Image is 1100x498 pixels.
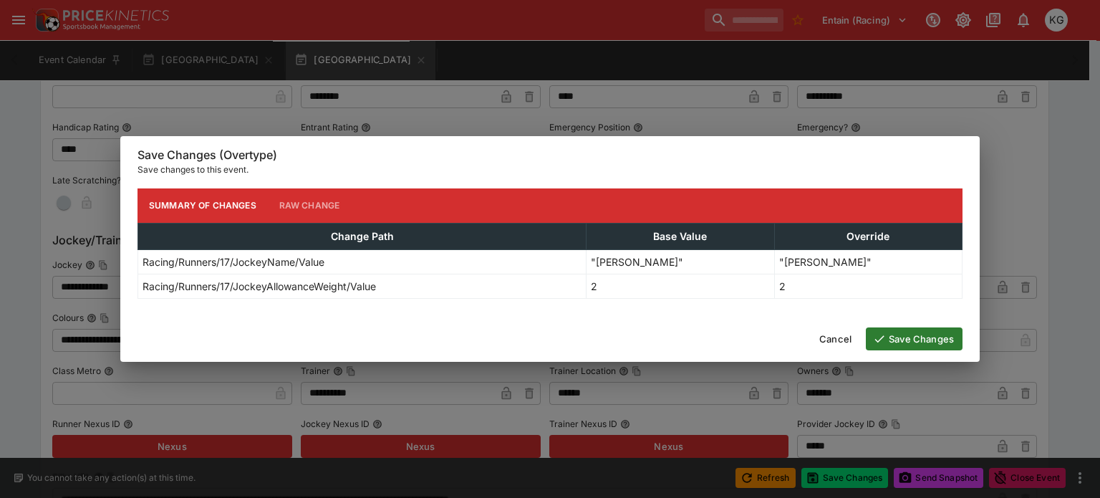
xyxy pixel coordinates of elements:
th: Base Value [587,223,774,249]
th: Override [774,223,962,249]
button: Cancel [811,327,860,350]
p: Racing/Runners/17/JockeyName/Value [143,254,324,269]
td: 2 [587,274,774,298]
p: Racing/Runners/17/JockeyAllowanceWeight/Value [143,279,376,294]
td: "[PERSON_NAME]" [587,249,774,274]
button: Save Changes [866,327,962,350]
p: Save changes to this event. [137,163,962,177]
td: 2 [774,274,962,298]
td: "[PERSON_NAME]" [774,249,962,274]
button: Summary of Changes [137,188,268,223]
button: Raw Change [268,188,352,223]
h6: Save Changes (Overtype) [137,148,962,163]
th: Change Path [138,223,587,249]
